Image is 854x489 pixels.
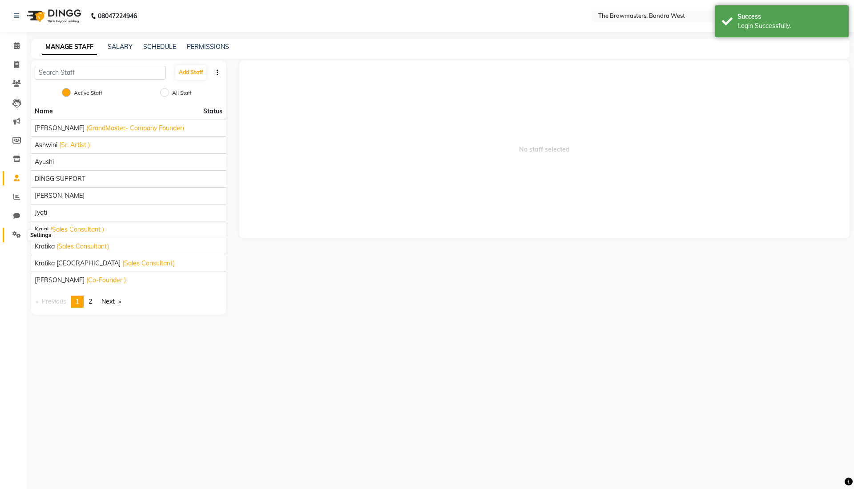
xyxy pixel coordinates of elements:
nav: Pagination [31,296,226,308]
span: [PERSON_NAME] [35,124,85,133]
span: Name [35,107,53,115]
b: 08047224946 [98,4,137,28]
div: Login Successfully. [737,21,842,31]
span: Jyoti [35,208,47,217]
span: Kratika [35,242,55,251]
span: Kratika [GEOGRAPHIC_DATA] [35,259,121,268]
label: Active Staff [74,89,102,97]
div: Success [737,12,842,21]
button: Add Staff [175,65,206,80]
span: Ayushi [35,157,54,167]
span: (GrandMaster- Company Founder) [86,124,184,133]
span: Previous [42,297,66,305]
span: Status [203,107,222,116]
div: Settings [28,230,53,240]
label: All Staff [172,89,192,97]
a: SALARY [108,43,133,51]
span: Ashwini [35,140,57,150]
a: MANAGE STAFF [42,39,97,55]
span: (Sr. Artist ) [59,140,90,150]
a: Next [97,296,125,308]
a: PERMISSIONS [187,43,229,51]
span: [PERSON_NAME] [35,191,85,200]
span: (Sales Consultant) [122,259,175,268]
span: (Co-Founder ) [86,276,126,285]
a: SCHEDULE [143,43,176,51]
img: logo [23,4,84,28]
span: (Sales Consultant) [56,242,109,251]
span: 1 [76,297,79,305]
span: 2 [89,297,92,305]
span: DINGG SUPPORT [35,174,85,184]
span: [PERSON_NAME] [35,276,85,285]
span: Kajal [35,225,48,234]
span: No staff selected [239,60,850,238]
input: Search Staff [35,66,166,80]
span: (Sales Consultant ) [50,225,104,234]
